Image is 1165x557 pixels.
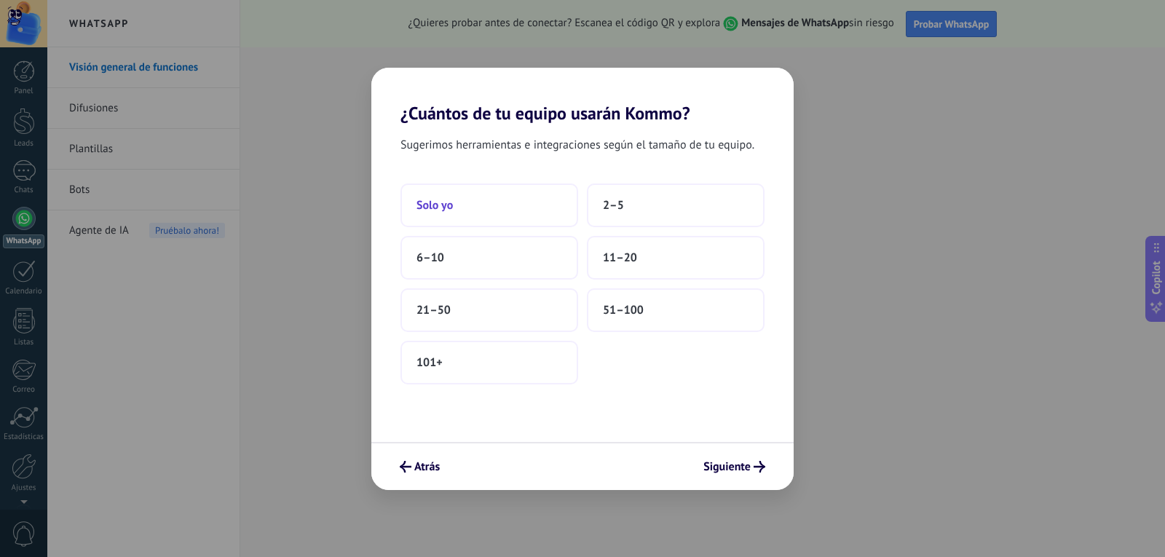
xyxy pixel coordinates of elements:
[400,135,754,154] span: Sugerimos herramientas e integraciones según el tamaño de tu equipo.
[416,355,443,370] span: 101+
[400,183,578,227] button: Solo yo
[400,236,578,280] button: 6–10
[603,250,637,265] span: 11–20
[393,454,446,479] button: Atrás
[416,198,453,213] span: Solo yo
[603,303,644,317] span: 51–100
[703,462,751,472] span: Siguiente
[400,341,578,384] button: 101+
[587,288,765,332] button: 51–100
[371,68,794,124] h2: ¿Cuántos de tu equipo usarán Kommo?
[414,462,440,472] span: Atrás
[587,183,765,227] button: 2–5
[587,236,765,280] button: 11–20
[697,454,772,479] button: Siguiente
[416,303,451,317] span: 21–50
[416,250,444,265] span: 6–10
[400,288,578,332] button: 21–50
[603,198,624,213] span: 2–5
